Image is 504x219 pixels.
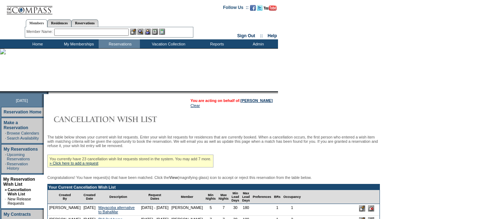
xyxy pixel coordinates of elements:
img: Become our fan on Facebook [250,5,256,11]
td: · [5,152,6,161]
img: Impersonate [145,29,151,35]
td: Occupancy [282,190,302,204]
span: :: [260,33,263,38]
a: Make a Reservation [4,120,28,130]
img: b_edit.gif [130,29,136,35]
td: 7 [217,204,230,216]
img: View [137,29,143,35]
td: Min Nights [204,190,217,204]
b: View [169,175,178,180]
img: promoShadowLeftCorner.gif [46,91,48,94]
td: Admin [237,39,278,48]
a: Clear [190,103,200,108]
td: 30 [230,204,241,216]
td: · [5,131,6,135]
td: · [5,197,7,205]
a: Reservation History [7,162,28,170]
a: Search Availability [7,136,39,140]
a: Help [268,33,277,38]
td: 180 [241,204,251,216]
td: Vacation Collection [140,39,196,48]
a: Cancellation Wish List [8,188,31,196]
td: My Memberships [57,39,99,48]
span: [DATE] [16,98,28,103]
td: 5 [204,204,217,216]
a: Follow us on Twitter [257,7,263,11]
td: Max Nights [217,190,230,204]
img: Subscribe to our YouTube Channel [264,5,277,11]
td: Created By [48,190,82,204]
span: You are acting on behalf of: [190,98,273,103]
td: Min Lead Days [230,190,241,204]
a: Mayacoba alternative to BahaMar [98,205,135,214]
td: · [5,162,6,170]
a: Members [26,19,48,27]
a: Sign Out [237,33,255,38]
a: My Contracts [4,212,31,217]
td: [PERSON_NAME] [170,204,204,216]
td: 1 [282,204,302,216]
td: Reports [196,39,237,48]
td: Description [97,190,140,204]
a: Reservation Home [4,109,41,115]
td: Member [170,190,204,204]
td: Reservations [99,39,140,48]
img: blank.gif [48,91,49,94]
td: 1 [273,204,282,216]
a: New Release Requests [8,197,31,205]
div: You currently have 23 cancellation wish list requests stored in the system. You may add 7 more. [47,155,213,167]
a: My Reservation Wish List [3,177,35,187]
td: Created Date [82,190,97,204]
img: Follow us on Twitter [257,5,263,11]
a: Residences [47,19,71,27]
img: b_calculator.gif [159,29,165,35]
a: » Click here to add a request [50,161,98,165]
td: Home [16,39,57,48]
b: » [5,188,7,192]
td: Request Dates [140,190,170,204]
td: Your Current Cancellation Wish List [48,184,380,190]
td: Follow Us :: [223,4,249,13]
a: Reservations [71,19,98,27]
td: Preferences [251,190,273,204]
a: My Reservations [4,147,38,152]
a: [PERSON_NAME] [241,98,273,103]
a: Browse Calendars [7,131,39,135]
a: Upcoming Reservations [7,152,30,161]
img: Reservations [152,29,158,35]
td: · [5,136,6,140]
a: Become our fan on Facebook [250,7,256,11]
div: Member Name: [27,29,54,35]
td: [DATE] [82,204,97,216]
nobr: [DATE] - [DATE] [141,205,169,210]
img: Cancellation Wish List [47,112,191,126]
input: Edit this Request [359,205,365,211]
a: Subscribe to our YouTube Channel [264,7,277,11]
td: BRs [273,190,282,204]
input: Delete this Request [368,205,374,211]
td: Max Lead Days [241,190,251,204]
td: [PERSON_NAME] [48,204,82,216]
